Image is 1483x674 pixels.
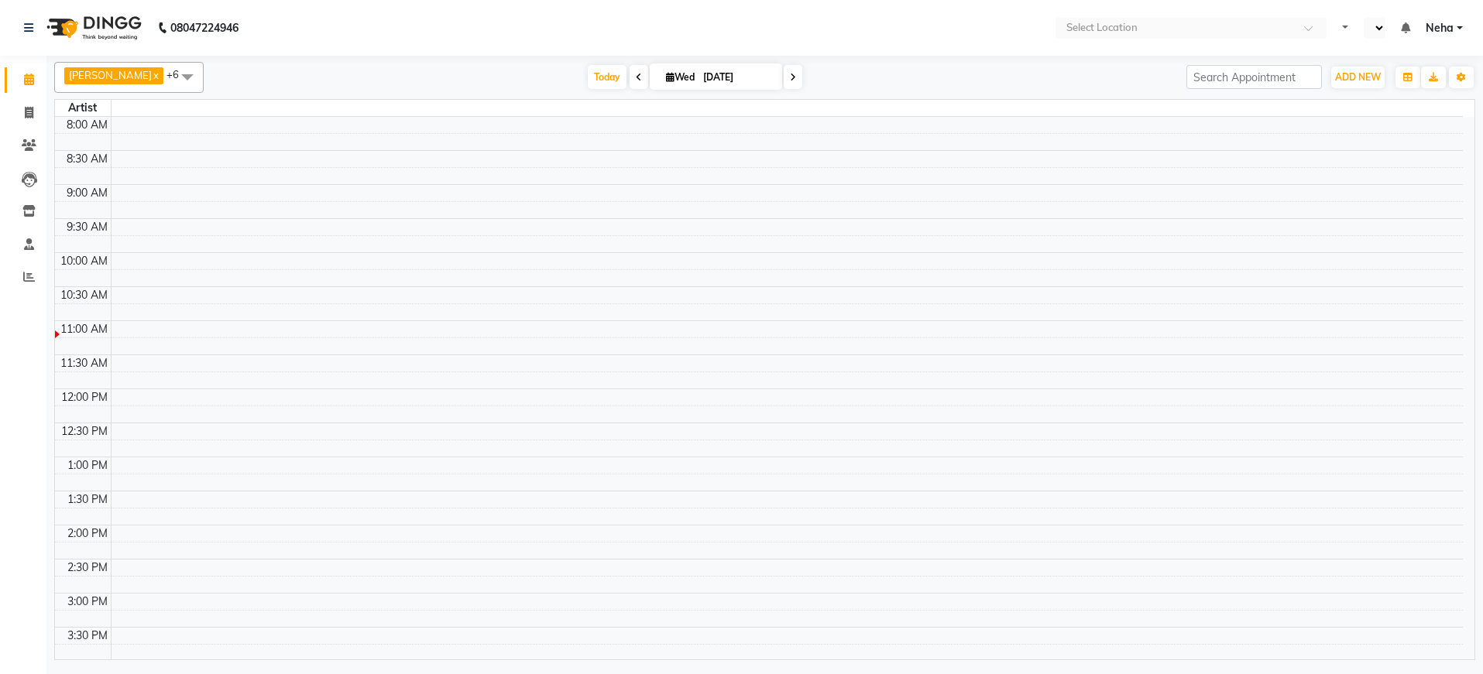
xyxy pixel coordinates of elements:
[64,628,111,644] div: 3:30 PM
[64,185,111,201] div: 9:00 AM
[64,525,111,542] div: 2:00 PM
[64,594,111,610] div: 3:00 PM
[64,219,111,235] div: 9:30 AM
[170,6,239,50] b: 08047224946
[69,69,152,81] span: [PERSON_NAME]
[39,6,146,50] img: logo
[1066,20,1138,36] div: Select Location
[58,389,111,405] div: 12:00 PM
[57,253,111,269] div: 10:00 AM
[1331,67,1385,88] button: ADD NEW
[64,559,111,576] div: 2:30 PM
[662,71,699,83] span: Wed
[57,355,111,371] div: 11:30 AM
[152,69,159,81] a: x
[58,423,111,440] div: 12:30 PM
[1335,71,1381,83] span: ADD NEW
[64,151,111,167] div: 8:30 AM
[1426,20,1454,36] span: Neha
[57,321,111,337] div: 11:00 AM
[699,66,776,89] input: 2025-09-03
[64,457,111,474] div: 1:00 PM
[55,100,111,116] div: Artist
[57,287,111,303] div: 10:30 AM
[64,491,111,508] div: 1:30 PM
[588,65,626,89] span: Today
[64,117,111,133] div: 8:00 AM
[1186,65,1322,89] input: Search Appointment
[166,68,191,80] span: +6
